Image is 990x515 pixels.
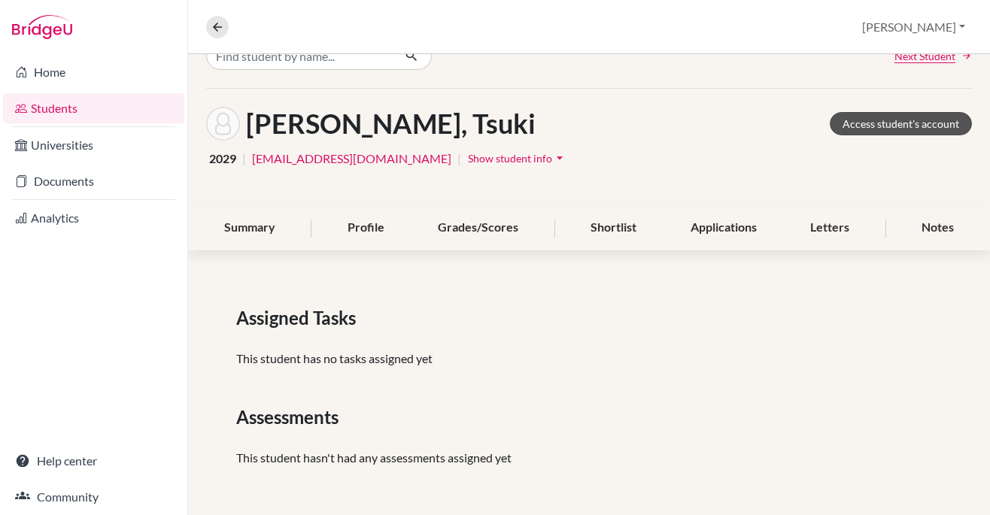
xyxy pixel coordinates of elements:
[209,150,236,168] span: 2029
[903,206,972,250] div: Notes
[830,112,972,135] a: Access student's account
[206,206,293,250] div: Summary
[242,150,246,168] span: |
[329,206,402,250] div: Profile
[894,48,955,64] span: Next Student
[252,150,451,168] a: [EMAIL_ADDRESS][DOMAIN_NAME]
[420,206,536,250] div: Grades/Scores
[236,350,942,368] p: This student has no tasks assigned yet
[236,304,362,332] span: Assigned Tasks
[3,482,184,512] a: Community
[3,166,184,196] a: Documents
[3,130,184,160] a: Universities
[673,206,775,250] div: Applications
[468,152,552,165] span: Show student info
[467,147,568,170] button: Show student infoarrow_drop_down
[12,15,72,39] img: Bridge-U
[855,13,972,41] button: [PERSON_NAME]
[792,206,867,250] div: Letters
[246,108,536,140] h1: [PERSON_NAME], Tsuki
[236,449,942,467] p: This student hasn't had any assessments assigned yet
[572,206,654,250] div: Shortlist
[236,404,345,431] span: Assessments
[206,107,240,141] img: Tsuki Aoshima Williams's avatar
[457,150,461,168] span: |
[3,203,184,233] a: Analytics
[3,57,184,87] a: Home
[3,446,184,476] a: Help center
[206,41,393,70] input: Find student by name...
[894,48,972,64] a: Next Student
[3,93,184,123] a: Students
[552,150,567,165] i: arrow_drop_down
